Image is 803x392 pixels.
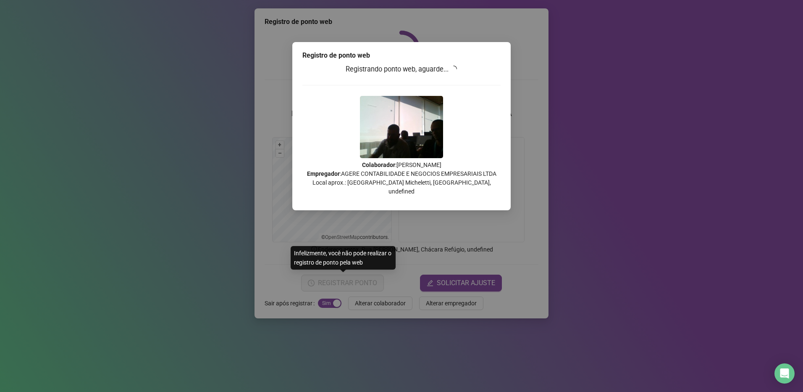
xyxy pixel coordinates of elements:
[302,64,501,75] h3: Registrando ponto web, aguarde...
[362,162,395,168] strong: Colaborador
[307,170,340,177] strong: Empregador
[450,65,458,73] span: loading
[291,246,396,270] div: Infelizmente, você não pode realizar o registro de ponto pela web
[302,50,501,61] div: Registro de ponto web
[774,363,795,384] div: Open Intercom Messenger
[302,161,501,196] p: : [PERSON_NAME] : AGERE CONTABILIDADE E NEGOCIOS EMPRESARIAIS LTDA Local aprox.: [GEOGRAPHIC_DATA...
[360,96,443,158] img: Z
